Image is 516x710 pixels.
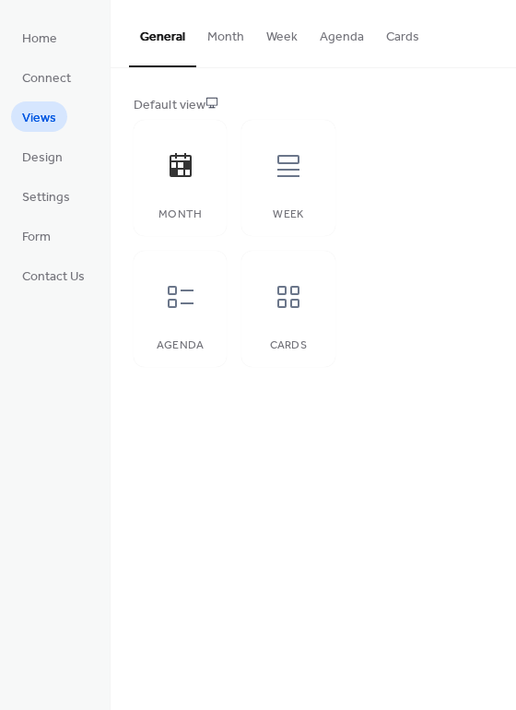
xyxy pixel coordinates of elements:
[11,141,74,172] a: Design
[22,267,85,287] span: Contact Us
[11,101,67,132] a: Views
[260,339,316,352] div: Cards
[11,181,81,211] a: Settings
[22,69,71,89] span: Connect
[11,260,96,290] a: Contact Us
[22,228,51,247] span: Form
[11,220,62,251] a: Form
[22,30,57,49] span: Home
[22,148,63,168] span: Design
[152,208,208,221] div: Month
[134,96,489,115] div: Default view
[22,188,70,207] span: Settings
[152,339,208,352] div: Agenda
[11,62,82,92] a: Connect
[260,208,316,221] div: Week
[11,22,68,53] a: Home
[22,109,56,128] span: Views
